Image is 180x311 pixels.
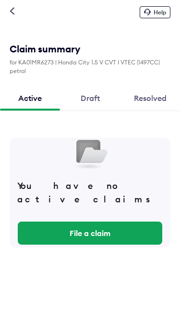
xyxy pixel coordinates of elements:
[154,9,166,16] span: Help
[60,85,120,111] div: Draft
[17,179,163,206] div: You have no active claims
[71,133,109,172] img: icon
[18,222,162,245] button: File a claim
[120,85,180,111] div: Resolved
[10,42,170,56] div: Claim summary
[10,58,170,75] div: for KA01MR6273 | Honda City 1.5 V CVT I VTEC (1497CC) petrol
